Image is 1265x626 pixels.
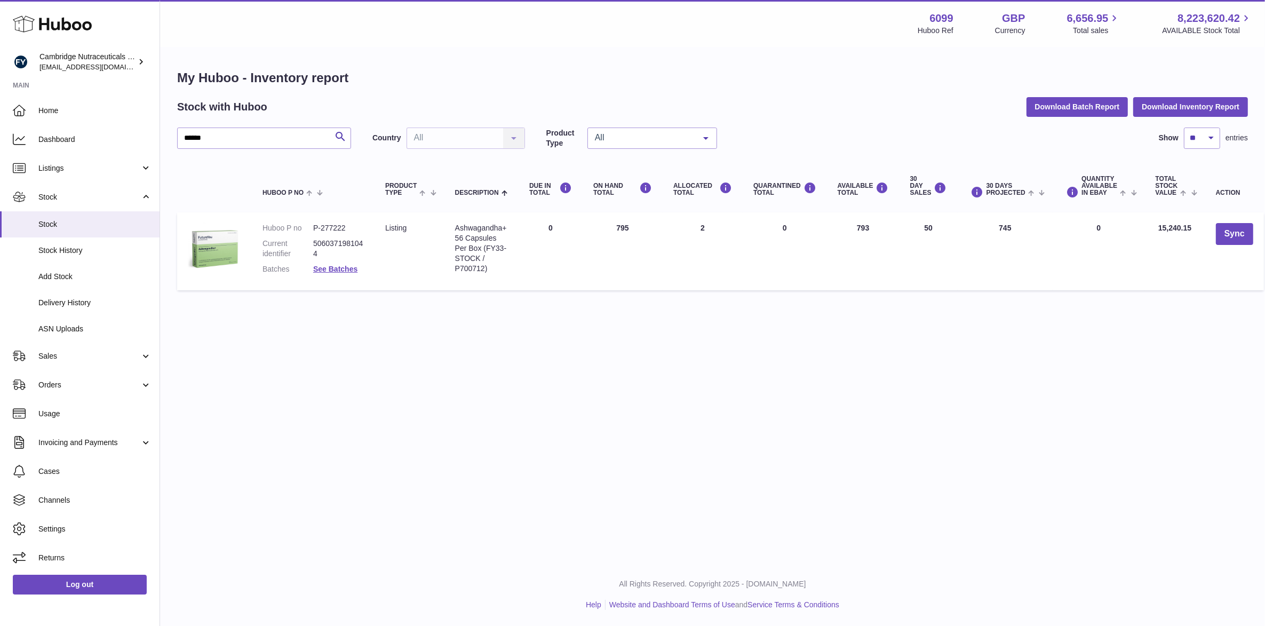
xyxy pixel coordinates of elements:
[900,212,958,290] td: 50
[1053,212,1144,290] td: 0
[592,132,695,143] span: All
[827,212,900,290] td: 793
[38,466,152,477] span: Cases
[747,600,839,609] a: Service Terms & Conditions
[1216,223,1253,245] button: Sync
[177,69,1248,86] h1: My Huboo - Inventory report
[606,600,839,610] li: and
[38,192,140,202] span: Stock
[929,11,953,26] strong: 6099
[1073,26,1120,36] span: Total sales
[262,223,313,233] dt: Huboo P no
[188,223,241,276] img: product image
[38,553,152,563] span: Returns
[169,579,1256,589] p: All Rights Reserved. Copyright 2025 - [DOMAIN_NAME]
[385,224,407,232] span: listing
[995,26,1025,36] div: Currency
[673,182,732,196] div: ALLOCATED Total
[1178,11,1240,26] span: 8,223,620.42
[38,106,152,116] span: Home
[38,163,140,173] span: Listings
[753,182,816,196] div: QUARANTINED Total
[38,245,152,256] span: Stock History
[1158,224,1191,232] span: 15,240.15
[529,182,572,196] div: DUE IN TOTAL
[838,182,889,196] div: AVAILABLE Total
[38,409,152,419] span: Usage
[663,212,743,290] td: 2
[1081,176,1117,197] span: Quantity Available in eBay
[609,600,735,609] a: Website and Dashboard Terms of Use
[986,183,1025,196] span: 30 DAYS PROJECTED
[313,239,364,259] dd: 5060371981044
[958,212,1053,290] td: 745
[38,272,152,282] span: Add Stock
[372,133,401,143] label: Country
[38,219,152,229] span: Stock
[38,298,152,308] span: Delivery History
[38,495,152,505] span: Channels
[1226,133,1248,143] span: entries
[1156,176,1178,197] span: Total stock value
[455,223,508,273] div: Ashwagandha+ 56 Capsules Per Box (FY33-STOCK / P700712)
[38,134,152,145] span: Dashboard
[586,600,601,609] a: Help
[783,224,787,232] span: 0
[313,223,364,233] dd: P-277222
[385,183,417,196] span: Product Type
[1162,11,1252,36] a: 8,223,620.42 AVAILABLE Stock Total
[593,182,652,196] div: ON HAND Total
[39,52,136,72] div: Cambridge Nutraceuticals Ltd
[177,100,267,114] h2: Stock with Huboo
[918,26,953,36] div: Huboo Ref
[38,524,152,534] span: Settings
[13,575,147,594] a: Log out
[1002,11,1025,26] strong: GBP
[39,62,157,71] span: [EMAIL_ADDRESS][DOMAIN_NAME]
[38,438,140,448] span: Invoicing and Payments
[1216,189,1253,196] div: Action
[38,351,140,361] span: Sales
[455,189,499,196] span: Description
[519,212,583,290] td: 0
[38,324,152,334] span: ASN Uploads
[1133,97,1248,116] button: Download Inventory Report
[1067,11,1121,36] a: 6,656.95 Total sales
[1159,133,1179,143] label: Show
[262,189,304,196] span: Huboo P no
[262,264,313,274] dt: Batches
[38,380,140,390] span: Orders
[546,128,582,148] label: Product Type
[262,239,313,259] dt: Current identifier
[1027,97,1128,116] button: Download Batch Report
[313,265,357,273] a: See Batches
[1162,26,1252,36] span: AVAILABLE Stock Total
[910,176,947,197] div: 30 DAY SALES
[1067,11,1109,26] span: 6,656.95
[583,212,663,290] td: 795
[13,54,29,70] img: internalAdmin-6099@internal.huboo.com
